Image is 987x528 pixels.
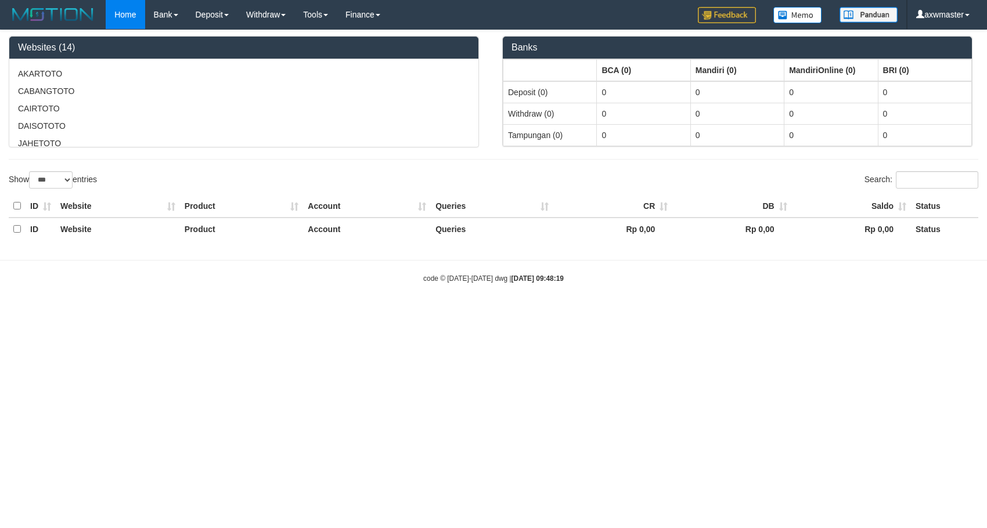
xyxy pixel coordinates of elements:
[784,81,878,103] td: 0
[553,195,672,218] th: CR
[18,68,470,79] p: AKARTOTO
[840,7,898,23] img: panduan.png
[511,42,963,53] h3: Banks
[597,124,690,146] td: 0
[878,103,971,124] td: 0
[792,195,911,218] th: Saldo
[503,81,597,103] td: Deposit (0)
[597,59,690,81] th: Group: activate to sort column ascending
[29,171,73,189] select: Showentries
[553,218,672,240] th: Rp 0,00
[896,171,978,189] input: Search:
[180,195,304,218] th: Product
[180,218,304,240] th: Product
[18,138,470,149] p: JAHETOTO
[784,124,878,146] td: 0
[9,6,97,23] img: MOTION_logo.png
[18,42,470,53] h3: Websites (14)
[303,218,431,240] th: Account
[18,103,470,114] p: CAIRTOTO
[503,124,597,146] td: Tampungan (0)
[864,171,978,189] label: Search:
[431,195,553,218] th: Queries
[698,7,756,23] img: Feedback.jpg
[503,103,597,124] td: Withdraw (0)
[423,274,564,283] small: code © [DATE]-[DATE] dwg |
[784,103,878,124] td: 0
[18,85,470,97] p: CABANGTOTO
[690,59,784,81] th: Group: activate to sort column ascending
[9,171,97,189] label: Show entries
[690,81,784,103] td: 0
[597,81,690,103] td: 0
[672,218,791,240] th: Rp 0,00
[56,195,180,218] th: Website
[431,218,553,240] th: Queries
[26,218,56,240] th: ID
[878,124,971,146] td: 0
[597,103,690,124] td: 0
[878,81,971,103] td: 0
[503,59,597,81] th: Group: activate to sort column ascending
[56,218,180,240] th: Website
[773,7,822,23] img: Button%20Memo.svg
[303,195,431,218] th: Account
[26,195,56,218] th: ID
[911,195,978,218] th: Status
[690,103,784,124] td: 0
[784,59,878,81] th: Group: activate to sort column ascending
[878,59,971,81] th: Group: activate to sort column ascending
[672,195,791,218] th: DB
[18,120,470,132] p: DAISOTOTO
[792,218,911,240] th: Rp 0,00
[911,218,978,240] th: Status
[690,124,784,146] td: 0
[511,274,564,283] strong: [DATE] 09:48:19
